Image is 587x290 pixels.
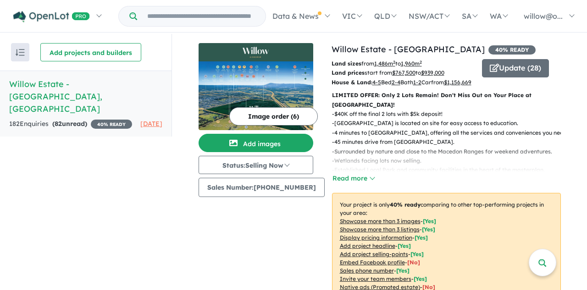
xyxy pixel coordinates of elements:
[340,251,408,257] u: Add project selling-points
[393,60,395,65] sup: 2
[392,79,400,86] u: 2-4
[91,120,132,129] span: 40 % READY
[340,259,405,266] u: Embed Facebook profile
[332,59,475,68] p: from
[332,91,561,109] p: LIMITED OFFER: Only 2 Lots Remain! Don't Miss Out on Your Place at [GEOGRAPHIC_DATA]!
[9,78,162,115] h5: Willow Estate - [GEOGRAPHIC_DATA] , [GEOGRAPHIC_DATA]
[332,68,475,77] p: start from
[332,137,568,147] p: - 45 minutes drive from [GEOGRAPHIC_DATA].
[332,165,568,175] p: - Established Local Park and community facilities in the heart of the masterplan.
[488,45,536,55] span: 40 % READY
[395,60,422,67] span: to
[340,218,421,224] u: Showcase more than 3 images
[202,47,310,58] img: Willow Estate - Gisborne Logo
[199,134,313,152] button: Add images
[392,69,415,76] u: $ 767,500
[374,60,395,67] u: 1,486 m
[332,109,568,119] p: - $40K off the final 2 lots with $5k deposit!
[444,79,471,86] u: $ 1,156,669
[422,226,435,233] span: [ Yes ]
[332,119,568,128] p: - [GEOGRAPHIC_DATA] is located on site for easy access to education.
[421,69,444,76] u: $ 939,000
[332,156,568,165] p: - Wetlands facing lots now selling.
[332,44,485,55] a: Willow Estate - [GEOGRAPHIC_DATA]
[340,267,394,274] u: Sales phone number
[332,78,475,87] p: Bed Bath Car from
[55,120,62,128] span: 82
[423,218,436,224] span: [ Yes ]
[9,119,132,130] div: 182 Enquir ies
[410,251,424,257] span: [ Yes ]
[340,226,420,233] u: Showcase more than 3 listings
[340,275,411,282] u: Invite your team members
[140,120,162,128] span: [DATE]
[229,107,318,126] button: Image order (6)
[390,201,421,208] b: 40 % ready
[13,11,90,22] img: Openlot PRO Logo White
[482,59,549,77] button: Update (28)
[413,79,421,86] u: 1-2
[139,6,264,26] input: Try estate name, suburb, builder or developer
[16,49,25,56] img: sort.svg
[199,61,313,130] img: Willow Estate - Gisborne
[340,234,412,241] u: Display pricing information
[332,128,568,137] p: - 4 minutes to [GEOGRAPHIC_DATA], offering all the services and conveniences you need.
[401,60,422,67] u: 1,960 m
[332,173,375,184] button: Read more
[40,43,141,61] button: Add projects and builders
[332,69,365,76] b: Land prices
[420,60,422,65] sup: 2
[199,43,313,130] a: Willow Estate - Gisborne LogoWillow Estate - Gisborne
[396,267,410,274] span: [ Yes ]
[332,60,361,67] b: Land sizes
[332,79,372,86] b: House & Land:
[524,11,563,21] span: willow@o...
[415,69,444,76] span: to
[415,234,428,241] span: [ Yes ]
[340,242,395,249] u: Add project headline
[332,147,568,156] p: - Surrounded by nature and close to the Macedon Ranges for weekend adventures.
[407,259,420,266] span: [ No ]
[199,156,313,174] button: Status:Selling Now
[199,178,325,197] button: Sales Number:[PHONE_NUMBER]
[372,79,381,86] u: 4-5
[398,242,411,249] span: [ Yes ]
[52,120,87,128] strong: ( unread)
[414,275,427,282] span: [ Yes ]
